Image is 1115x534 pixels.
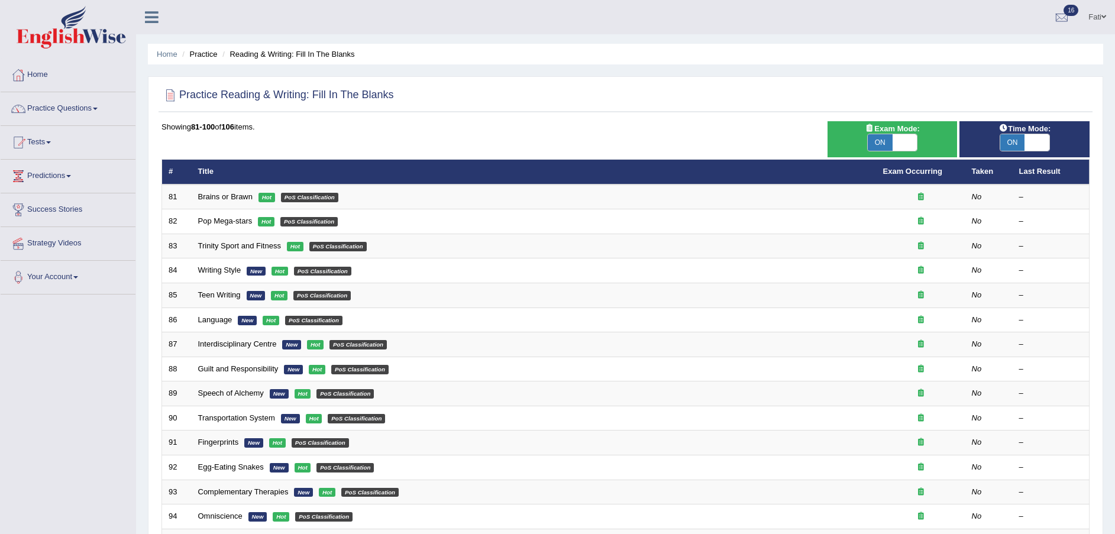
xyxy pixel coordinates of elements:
[162,480,192,504] td: 93
[883,413,959,424] div: Exam occurring question
[198,438,239,446] a: Fingerprints
[972,512,982,520] em: No
[162,357,192,381] td: 88
[270,389,289,399] em: New
[972,364,982,373] em: No
[883,511,959,522] div: Exam occurring question
[162,431,192,455] td: 91
[1019,364,1083,375] div: –
[271,291,287,300] em: Hot
[329,340,387,349] em: PoS Classification
[883,290,959,301] div: Exam occurring question
[293,291,351,300] em: PoS Classification
[162,381,192,406] td: 89
[295,512,353,522] em: PoS Classification
[972,216,982,225] em: No
[328,414,385,423] em: PoS Classification
[883,487,959,498] div: Exam occurring question
[1,126,135,156] a: Tests
[198,216,253,225] a: Pop Mega-stars
[883,462,959,473] div: Exam occurring question
[244,438,263,448] em: New
[1019,192,1083,203] div: –
[162,504,192,529] td: 94
[258,217,274,226] em: Hot
[307,340,324,349] em: Hot
[1019,413,1083,424] div: –
[306,414,322,423] em: Hot
[965,160,1013,185] th: Taken
[828,121,958,157] div: Show exams occurring in exams
[287,242,303,251] em: Hot
[198,487,289,496] a: Complementary Therapies
[295,389,311,399] em: Hot
[280,217,338,226] em: PoS Classification
[1,227,135,257] a: Strategy Videos
[994,122,1055,135] span: Time Mode:
[221,122,234,131] b: 106
[972,462,982,471] em: No
[1019,216,1083,227] div: –
[972,290,982,299] em: No
[258,193,275,202] em: Hot
[883,265,959,276] div: Exam occurring question
[331,365,389,374] em: PoS Classification
[162,209,192,234] td: 82
[247,267,266,276] em: New
[316,463,374,472] em: PoS Classification
[198,339,277,348] a: Interdisciplinary Centre
[972,389,982,397] em: No
[269,438,286,448] em: Hot
[198,389,264,397] a: Speech of Alchemy
[198,462,264,471] a: Egg-Eating Snakes
[273,512,289,522] em: Hot
[162,406,192,431] td: 90
[1000,134,1025,151] span: ON
[972,266,982,274] em: No
[198,290,241,299] a: Teen Writing
[883,241,959,252] div: Exam occurring question
[1019,437,1083,448] div: –
[198,413,275,422] a: Transportation System
[1019,462,1083,473] div: –
[1,92,135,122] a: Practice Questions
[161,86,394,104] h2: Practice Reading & Writing: Fill In The Blanks
[162,258,192,283] td: 84
[161,121,1090,132] div: Showing of items.
[248,512,267,522] em: New
[219,48,354,60] li: Reading & Writing: Fill In The Blanks
[294,488,313,497] em: New
[162,332,192,357] td: 87
[198,364,279,373] a: Guilt and Responsibility
[883,437,959,448] div: Exam occurring question
[883,388,959,399] div: Exam occurring question
[284,365,303,374] em: New
[972,487,982,496] em: No
[1019,290,1083,301] div: –
[198,315,232,324] a: Language
[860,122,924,135] span: Exam Mode:
[883,315,959,326] div: Exam occurring question
[883,216,959,227] div: Exam occurring question
[1019,315,1083,326] div: –
[281,193,338,202] em: PoS Classification
[883,167,942,176] a: Exam Occurring
[972,315,982,324] em: No
[319,488,335,497] em: Hot
[883,192,959,203] div: Exam occurring question
[292,438,349,448] em: PoS Classification
[1019,388,1083,399] div: –
[1013,160,1090,185] th: Last Result
[972,339,982,348] em: No
[198,241,281,250] a: Trinity Sport and Fitness
[162,283,192,308] td: 85
[1,261,135,290] a: Your Account
[1019,265,1083,276] div: –
[316,389,374,399] em: PoS Classification
[1064,5,1078,16] span: 16
[272,267,288,276] em: Hot
[198,192,253,201] a: Brains or Brawn
[162,160,192,185] th: #
[192,160,877,185] th: Title
[1,160,135,189] a: Predictions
